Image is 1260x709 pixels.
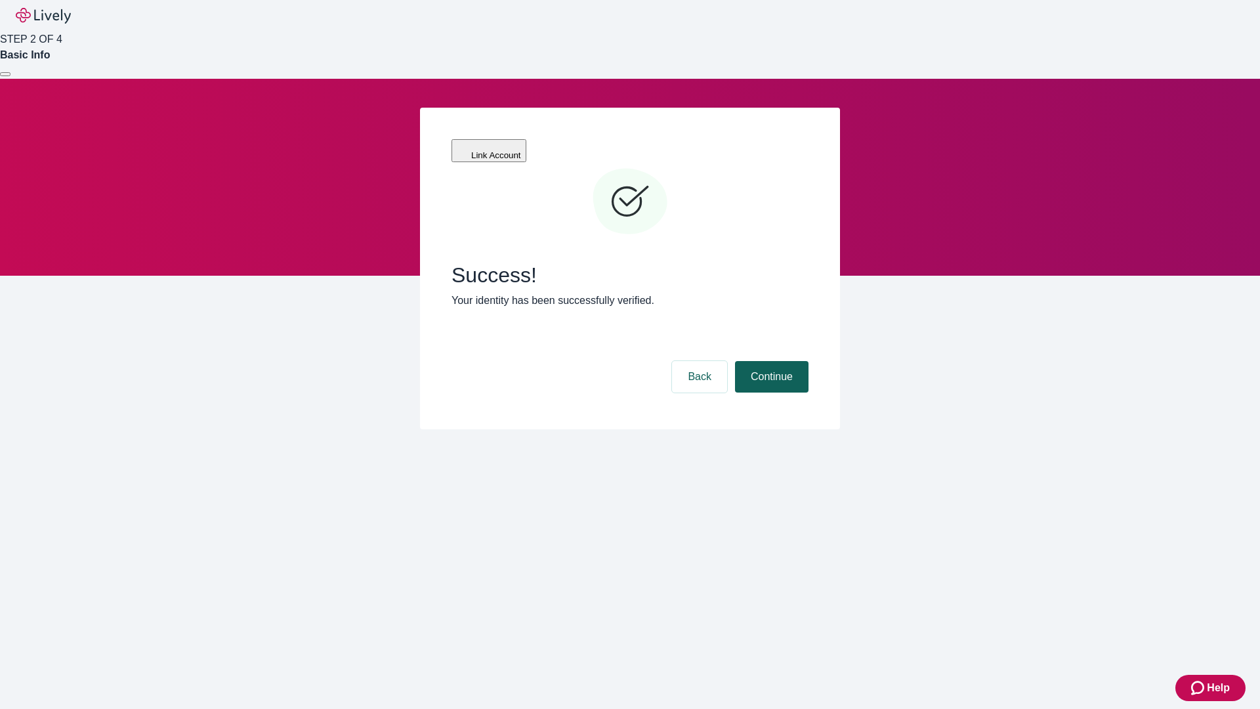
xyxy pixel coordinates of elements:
span: Success! [451,263,808,288]
button: Zendesk support iconHelp [1175,675,1246,701]
svg: Checkmark icon [591,163,669,242]
img: Lively [16,8,71,24]
p: Your identity has been successfully verified. [451,293,808,309]
button: Back [672,361,727,393]
button: Link Account [451,139,526,162]
span: Help [1207,680,1230,696]
button: Continue [735,361,808,393]
svg: Zendesk support icon [1191,680,1207,696]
